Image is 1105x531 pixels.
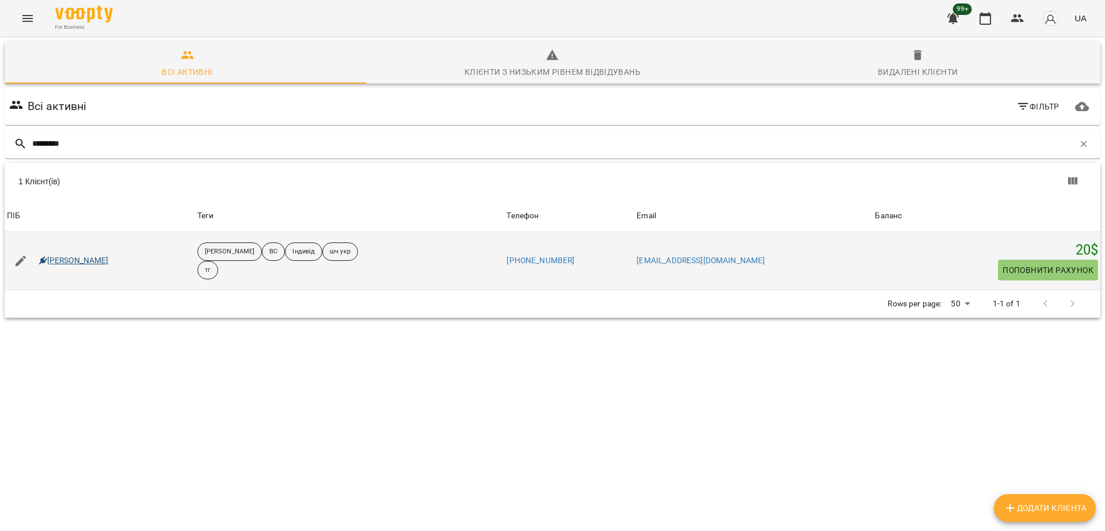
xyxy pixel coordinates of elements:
[953,3,972,15] span: 99+
[5,163,1100,200] div: Table Toolbar
[262,242,285,261] div: ВС
[55,24,113,31] span: For Business
[1070,7,1091,29] button: UA
[998,260,1098,280] button: Поповнити рахунок
[269,247,277,257] p: ВС
[7,209,20,223] div: ПІБ
[14,5,41,32] button: Menu
[28,97,87,115] h6: Всі активні
[878,65,958,79] div: Видалені клієнти
[464,65,641,79] div: Клієнти з низьким рівнем відвідувань
[946,295,974,312] div: 50
[18,176,559,187] div: 1 Клієнт(ів)
[875,209,902,223] div: Баланс
[506,256,574,265] a: [PHONE_NUMBER]
[1012,96,1064,117] button: Фільтр
[506,209,539,223] div: Sort
[887,298,942,310] p: Rows per page:
[292,247,315,257] p: Індивід
[7,209,20,223] div: Sort
[875,209,1098,223] span: Баланс
[637,209,656,223] div: Email
[162,65,212,79] div: Всі активні
[285,242,322,261] div: Індивід
[1042,10,1058,26] img: avatar_s.png
[322,242,358,261] div: шч укр
[7,209,193,223] span: ПІБ
[197,242,262,261] div: [PERSON_NAME]
[39,255,109,267] a: [PERSON_NAME]
[197,261,218,279] div: тг
[205,265,211,275] p: тг
[875,209,902,223] div: Sort
[1059,168,1087,195] button: Показати колонки
[637,209,870,223] span: Email
[205,247,254,257] p: [PERSON_NAME]
[330,247,350,257] p: шч укр
[506,209,539,223] div: Телефон
[637,256,765,265] a: [EMAIL_ADDRESS][DOMAIN_NAME]
[197,209,502,223] div: Теги
[875,241,1098,259] h5: 20 $
[506,209,632,223] span: Телефон
[993,298,1020,310] p: 1-1 of 1
[1003,263,1093,277] span: Поповнити рахунок
[1074,12,1087,24] span: UA
[637,209,656,223] div: Sort
[55,6,113,22] img: Voopty Logo
[1016,100,1060,113] span: Фільтр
